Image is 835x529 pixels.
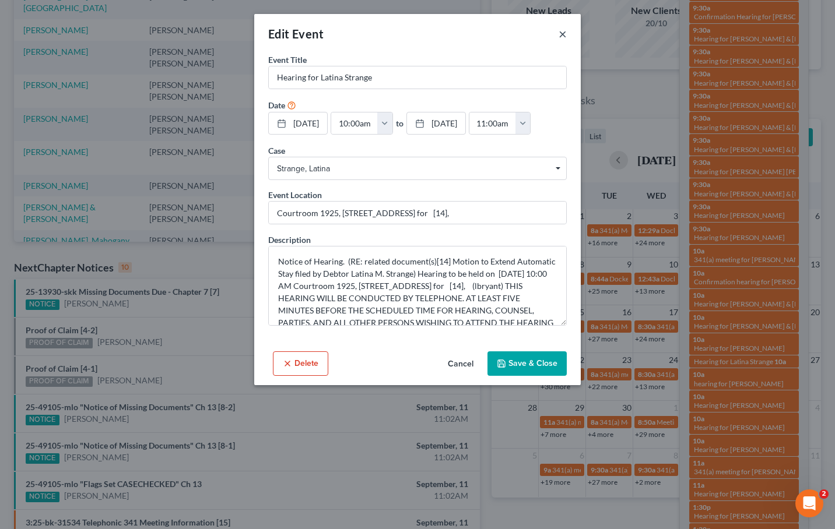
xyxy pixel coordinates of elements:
[268,27,324,41] span: Edit Event
[277,163,558,175] span: Strange, Latina
[273,351,328,376] button: Delete
[268,234,311,246] label: Description
[269,112,327,135] a: [DATE]
[268,189,322,201] label: Event Location
[268,99,285,111] label: Date
[819,489,829,499] span: 2
[795,489,823,517] iframe: Intercom live chat
[487,351,567,376] button: Save & Close
[396,117,404,129] label: to
[407,112,465,135] a: [DATE]
[268,157,567,180] span: Select box activate
[331,112,378,135] input: -- : --
[559,27,567,41] button: ×
[438,352,483,376] button: Cancel
[269,202,566,224] input: Enter location...
[268,144,285,157] label: Case
[268,55,307,65] span: Event Title
[269,66,566,89] input: Enter event name...
[469,112,516,135] input: -- : --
